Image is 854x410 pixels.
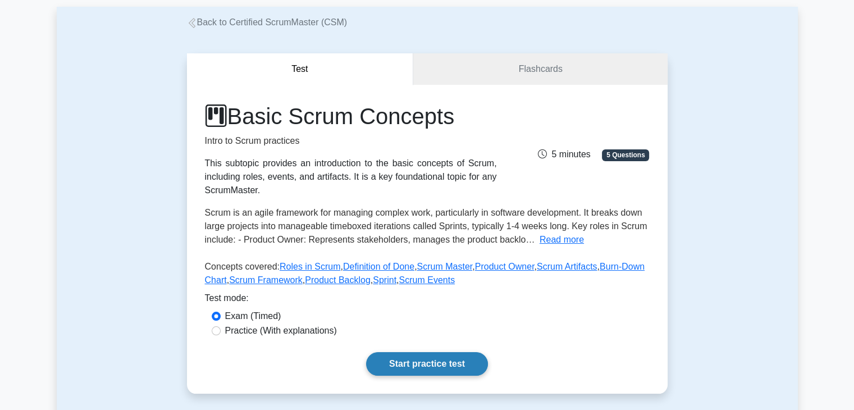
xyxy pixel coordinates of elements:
[205,157,497,197] div: This subtopic provides an introduction to the basic concepts of Scrum, including roles, events, a...
[229,275,303,285] a: Scrum Framework
[373,275,396,285] a: Sprint
[225,324,337,338] label: Practice (With explanations)
[205,208,647,244] span: Scrum is an agile framework for managing complex work, particularly in software development. It b...
[187,17,348,27] a: Back to Certified ScrumMaster (CSM)
[205,103,497,130] h1: Basic Scrum Concepts
[225,309,281,323] label: Exam (Timed)
[540,233,584,247] button: Read more
[305,275,371,285] a: Product Backlog
[205,291,650,309] div: Test mode:
[602,149,649,161] span: 5 Questions
[413,53,667,85] a: Flashcards
[205,260,650,291] p: Concepts covered: , , , , , , , , ,
[399,275,455,285] a: Scrum Events
[475,262,535,271] a: Product Owner
[417,262,472,271] a: Scrum Master
[187,53,414,85] button: Test
[537,262,597,271] a: Scrum Artifacts
[538,149,590,159] span: 5 minutes
[366,352,488,376] a: Start practice test
[343,262,414,271] a: Definition of Done
[205,134,497,148] p: Intro to Scrum practices
[280,262,340,271] a: Roles in Scrum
